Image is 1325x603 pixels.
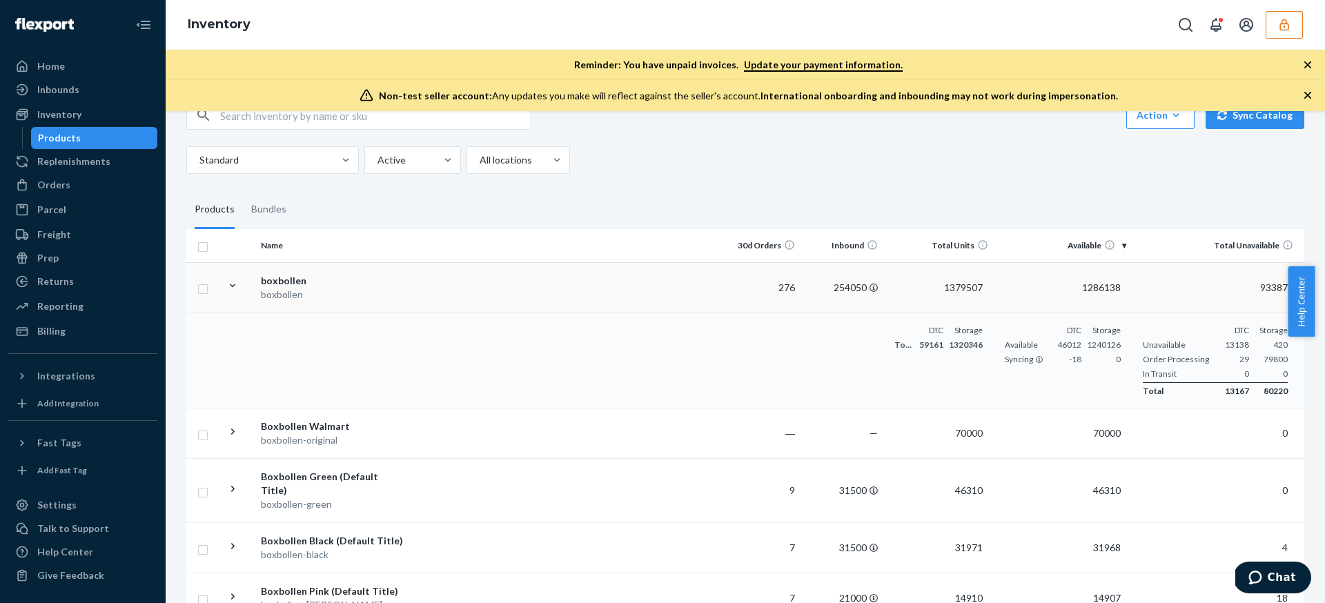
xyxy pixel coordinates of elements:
[1143,368,1210,379] span: In Transit
[37,569,104,582] div: Give Feedback
[1215,339,1249,350] span: 13138
[1215,385,1249,397] span: 13167
[1057,324,1081,336] div: DTC
[1057,339,1081,350] span: 46012
[37,397,99,409] div: Add Integration
[8,174,157,196] a: Orders
[8,55,157,77] a: Home
[574,58,903,72] p: Reminder: You have unpaid invoices.
[718,229,801,262] th: 30d Orders
[949,324,983,336] div: Storage
[950,542,988,553] span: 31971
[8,199,157,221] a: Parcel
[760,90,1118,101] span: International onboarding and inbounding may not work during impersonation.
[1143,353,1210,365] span: Order Processing
[8,224,157,246] a: Freight
[1137,108,1184,122] div: Action
[37,464,87,476] div: Add Fast Tag
[8,365,157,387] button: Integrations
[1087,339,1121,350] span: 1240126
[1126,101,1195,129] button: Action
[939,281,988,293] span: 1379507
[919,339,943,350] span: 59161
[1277,484,1293,496] span: 0
[8,247,157,269] a: Prep
[37,369,95,383] div: Integrations
[37,228,71,241] div: Freight
[478,153,480,167] input: All locations
[37,545,93,559] div: Help Center
[251,190,286,229] div: Bundles
[177,5,262,45] ol: breadcrumbs
[1057,353,1081,365] span: -18
[261,497,405,511] div: boxbollen-green
[1206,101,1304,129] button: Sync Catalog
[130,11,157,39] button: Close Navigation
[1088,542,1126,553] span: 31968
[8,295,157,317] a: Reporting
[261,584,405,598] div: Boxbollen Pink (Default Title)
[949,339,983,350] span: 1320346
[1215,324,1249,336] div: DTC
[1235,562,1311,596] iframe: Opens a widget where you can chat to one of our agents
[261,419,405,433] div: Boxbollen Walmart
[37,155,110,168] div: Replenishments
[1215,368,1249,379] span: 0
[37,299,84,313] div: Reporting
[37,108,81,121] div: Inventory
[950,484,988,496] span: 46310
[37,275,74,288] div: Returns
[37,324,66,338] div: Billing
[8,79,157,101] a: Inbounds
[1005,353,1052,365] span: Syncing
[8,270,157,293] a: Returns
[744,59,903,72] a: Update your payment information.
[718,262,801,313] td: 276
[919,324,943,336] div: DTC
[255,229,411,262] th: Name
[261,288,405,301] div: boxbollen
[261,548,405,562] div: boxbollen-black
[1172,11,1199,39] button: Open Search Box
[8,320,157,342] a: Billing
[1077,281,1126,293] span: 1286138
[379,90,492,101] span: Non-test seller account:
[37,498,77,512] div: Settings
[718,522,801,573] td: 7
[8,393,157,415] a: Add Integration
[8,517,157,540] button: Talk to Support
[1255,339,1288,350] span: 420
[37,59,65,73] div: Home
[1215,353,1249,365] span: 29
[1143,339,1210,350] span: Unavailable
[1255,324,1288,336] div: Storage
[261,470,405,497] div: Boxbollen Green (Default Title)
[261,534,405,548] div: Boxbollen Black (Default Title)
[1255,353,1288,365] span: 79800
[379,89,1118,103] div: Any updates you make will reflect against the seller's account.
[37,251,59,265] div: Prep
[8,103,157,126] a: Inventory
[1088,427,1126,439] span: 70000
[8,541,157,563] a: Help Center
[1288,266,1315,337] button: Help Center
[31,127,158,149] a: Products
[1143,385,1210,397] span: Total
[1087,353,1121,365] span: 0
[1087,324,1121,336] div: Storage
[1277,427,1293,439] span: 0
[801,262,883,313] td: 254050
[8,564,157,586] button: Give Feedback
[37,83,79,97] div: Inbounds
[1088,484,1126,496] span: 46310
[15,18,74,32] img: Flexport logo
[198,153,199,167] input: Standard
[1255,368,1288,379] span: 0
[718,458,801,522] td: 9
[376,153,377,167] input: Active
[894,339,914,350] span: Total
[220,101,531,129] input: Search inventory by name or sku
[261,433,405,447] div: boxbollen-original
[8,150,157,172] a: Replenishments
[801,229,883,262] th: Inbound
